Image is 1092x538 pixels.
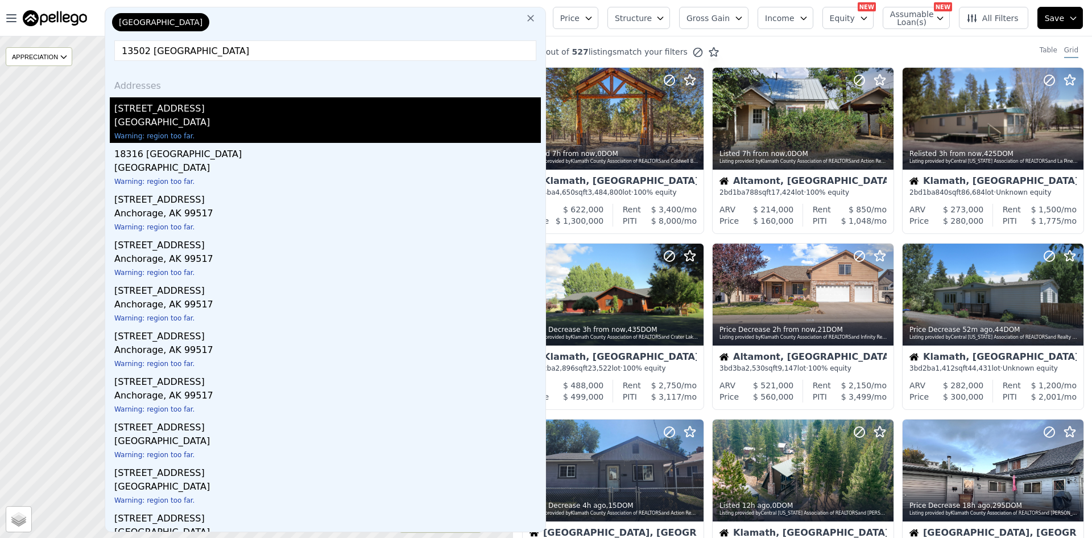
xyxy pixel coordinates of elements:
[936,188,949,196] span: 840
[556,216,604,225] span: $ 1,300,000
[1017,215,1077,227] div: /mo
[114,116,541,132] div: [GEOGRAPHIC_DATA]
[530,149,698,158] div: Listed , 0 DOM
[934,2,952,11] div: NEW
[114,450,541,462] div: Warning: region too far.
[114,143,541,161] div: 18316 [GEOGRAPHIC_DATA]
[719,215,739,227] div: Price
[1045,13,1064,24] span: Save
[909,215,929,227] div: Price
[742,502,770,510] time: 2025-08-27 12:39
[563,381,603,390] span: $ 488,000
[114,325,541,343] div: [STREET_ADDRESS]
[1003,380,1021,391] div: Rent
[114,298,541,314] div: Anchorage, AK 99517
[637,215,697,227] div: /mo
[943,205,983,214] span: $ 273,000
[623,204,641,215] div: Rent
[114,207,541,223] div: Anchorage, AK 99517
[1021,380,1077,391] div: /mo
[556,188,575,196] span: 4,650
[936,364,955,372] span: 1,412
[114,252,541,268] div: Anchorage, AK 99517
[530,188,697,197] div: 5 bd 4 ba sqft lot · 100% equity
[719,204,735,215] div: ARV
[530,501,698,510] div: Price Decrease , 15 DOM
[959,7,1028,29] button: All Filters
[719,149,888,158] div: Listed , 0 DOM
[813,380,831,391] div: Rent
[746,188,759,196] span: 788
[560,13,580,24] span: Price
[569,47,589,56] span: 527
[1040,46,1057,58] div: Table
[530,364,697,373] div: 3 bd 2 ba sqft lot · 100% equity
[114,371,541,389] div: [STREET_ADDRESS]
[890,10,926,26] span: Assumable Loan(s)
[831,204,887,215] div: /mo
[530,176,697,188] div: Klamath, [GEOGRAPHIC_DATA]
[753,381,793,390] span: $ 521,000
[530,528,539,537] img: House
[765,13,795,24] span: Income
[719,176,729,186] img: House
[753,205,793,214] span: $ 214,000
[588,188,622,196] span: 3,484,800
[513,46,719,58] div: out of listings
[909,334,1078,341] div: Listing provided by Central [US_STATE] Association of REALTORS and Realty Pros LLC
[1064,46,1078,58] div: Grid
[742,150,785,158] time: 2025-08-28 07:44
[943,216,983,225] span: $ 280,000
[712,67,893,234] a: Listed 7h from now,0DOMListing provided byKlamath County Association of REALTORSand Action Realty...
[902,243,1083,410] a: Price Decrease 52m ago,44DOMListing provided byCentral [US_STATE] Association of REALTORSand Real...
[1003,204,1021,215] div: Rent
[114,405,541,416] div: Warning: region too far.
[114,268,541,280] div: Warning: region too far.
[909,149,1078,158] div: Relisted , 425 DOM
[1021,204,1077,215] div: /mo
[966,13,1019,24] span: All Filters
[719,510,888,517] div: Listing provided by Central [US_STATE] Association of REALTORS and [PERSON_NAME] Cascade Realty
[813,391,827,403] div: PITI
[582,326,626,334] time: 2025-08-28 03:29
[909,510,1078,517] div: Listing provided by Klamath County Association of REALTORS and [PERSON_NAME] [PERSON_NAME] Realty...
[1037,7,1083,29] button: Save
[831,380,887,391] div: /mo
[909,188,1077,197] div: 2 bd 1 ba sqft lot · Unknown equity
[909,352,1077,364] div: Klamath, [GEOGRAPHIC_DATA]
[841,381,871,390] span: $ 2,150
[1031,381,1061,390] span: $ 1,200
[114,177,541,188] div: Warning: region too far.
[902,67,1083,234] a: Relisted 3h from now,425DOMListing provided byCentral [US_STATE] Association of REALTORSand La Pi...
[114,97,541,116] div: [STREET_ADDRESS]
[623,215,637,227] div: PITI
[641,380,697,391] div: /mo
[771,188,795,196] span: 17,424
[753,216,793,225] span: $ 160,000
[6,507,31,532] a: Layers
[719,391,739,403] div: Price
[114,434,541,450] div: [GEOGRAPHIC_DATA]
[617,46,688,58] span: match your filters
[623,380,641,391] div: Rent
[909,352,919,362] img: House
[114,359,541,371] div: Warning: region too far.
[909,176,919,186] img: House
[114,343,541,359] div: Anchorage, AK 99517
[961,188,985,196] span: 86,684
[719,158,888,165] div: Listing provided by Klamath County Association of REALTORS and Action Realty
[777,364,797,372] span: 9,147
[746,364,765,372] span: 2,530
[6,47,72,66] div: APPRECIATION
[552,150,595,158] time: 2025-08-28 07:48
[641,204,697,215] div: /mo
[1031,392,1061,401] span: $ 2,001
[712,243,893,410] a: Price Decrease 2h from now,21DOMListing provided byKlamath County Association of REALTORSand Infi...
[841,392,871,401] span: $ 3,499
[530,352,697,364] div: Klamath, [GEOGRAPHIC_DATA]
[719,364,887,373] div: 3 bd 3 ba sqft lot · 100% equity
[530,325,698,334] div: Price Decrease , 435 DOM
[23,10,87,26] img: Pellego
[719,352,729,362] img: House
[858,2,876,11] div: NEW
